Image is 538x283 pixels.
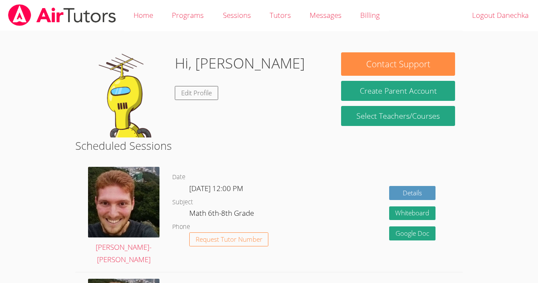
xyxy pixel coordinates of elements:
button: Request Tutor Number [189,232,269,246]
a: Details [389,186,436,200]
button: Create Parent Account [341,81,455,101]
h2: Scheduled Sessions [75,137,463,154]
dt: Subject [172,197,193,208]
img: default.png [83,52,168,137]
span: Messages [310,10,342,20]
span: Request Tutor Number [196,236,262,243]
dt: Phone [172,222,190,232]
dt: Date [172,172,185,183]
h1: Hi, [PERSON_NAME] [175,52,305,74]
img: airtutors_banner-c4298cdbf04f3fff15de1276eac7730deb9818008684d7c2e4769d2f7ddbe033.png [7,4,117,26]
a: Select Teachers/Courses [341,106,455,126]
a: [PERSON_NAME]-[PERSON_NAME] [88,167,159,266]
a: Google Doc [389,226,436,240]
a: Edit Profile [175,86,218,100]
button: Whiteboard [389,206,436,220]
button: Contact Support [341,52,455,76]
span: [DATE] 12:00 PM [189,183,243,193]
dd: Math 6th-8th Grade [189,207,256,222]
img: avatar.png [88,167,159,237]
